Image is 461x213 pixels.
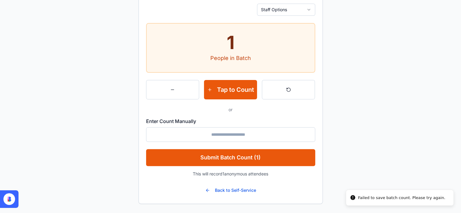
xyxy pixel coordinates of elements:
[358,195,445,201] div: Failed to save batch count. Please try again.
[146,171,315,177] p: This will record 1 anonymous attendees
[147,33,315,52] div: 1
[146,149,315,166] button: Submit Batch Count (1)
[200,184,261,196] button: Back to Self-Service
[146,118,196,124] label: Enter Count Manually
[146,107,315,113] div: or
[147,54,315,62] div: People in Batch
[204,80,257,99] button: Tap to Count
